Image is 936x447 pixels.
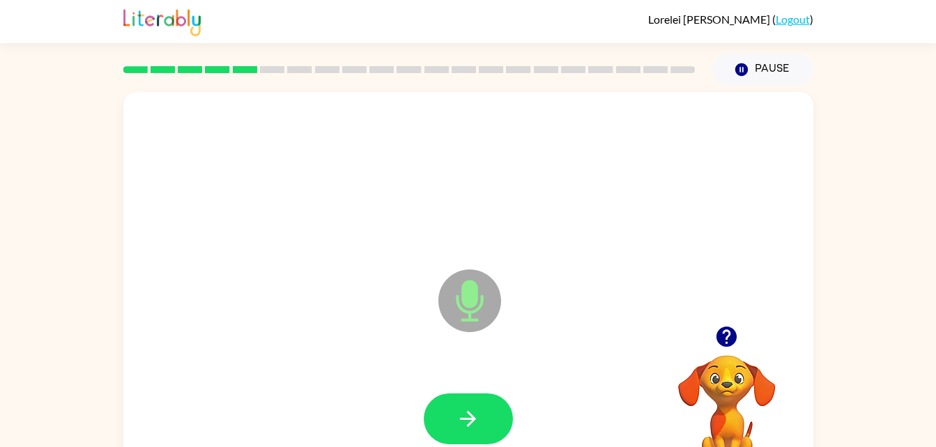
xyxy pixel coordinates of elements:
a: Logout [776,13,810,26]
button: Pause [712,54,813,86]
div: ( ) [648,13,813,26]
span: Lorelei [PERSON_NAME] [648,13,772,26]
img: Literably [123,6,201,36]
